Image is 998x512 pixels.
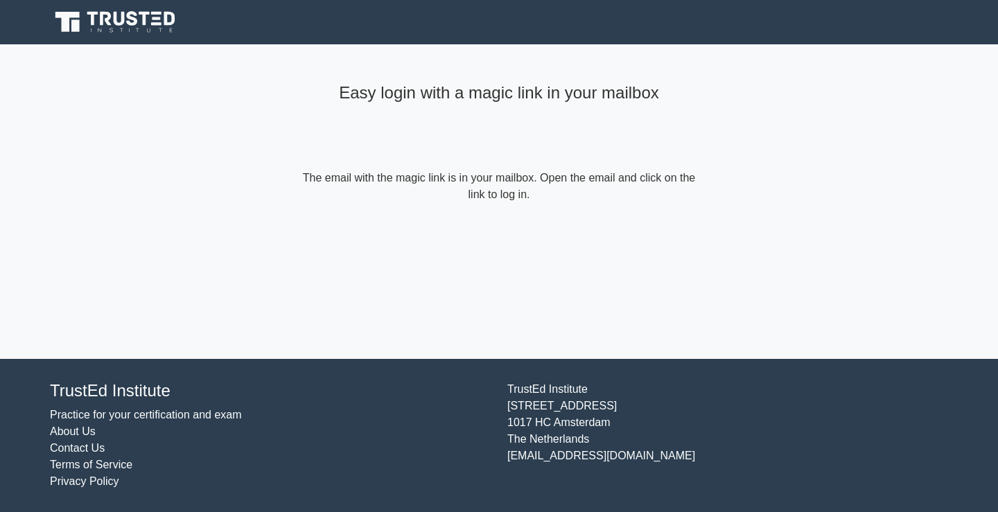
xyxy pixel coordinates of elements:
div: TrustEd Institute [STREET_ADDRESS] 1017 HC Amsterdam The Netherlands [EMAIL_ADDRESS][DOMAIN_NAME] [499,381,956,490]
a: About Us [50,425,96,437]
a: Contact Us [50,442,105,454]
a: Terms of Service [50,459,132,470]
h4: Easy login with a magic link in your mailbox [299,83,699,103]
a: Practice for your certification and exam [50,409,242,421]
h4: TrustEd Institute [50,381,491,401]
a: Privacy Policy [50,475,119,487]
form: The email with the magic link is in your mailbox. Open the email and click on the link to log in. [299,170,699,203]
